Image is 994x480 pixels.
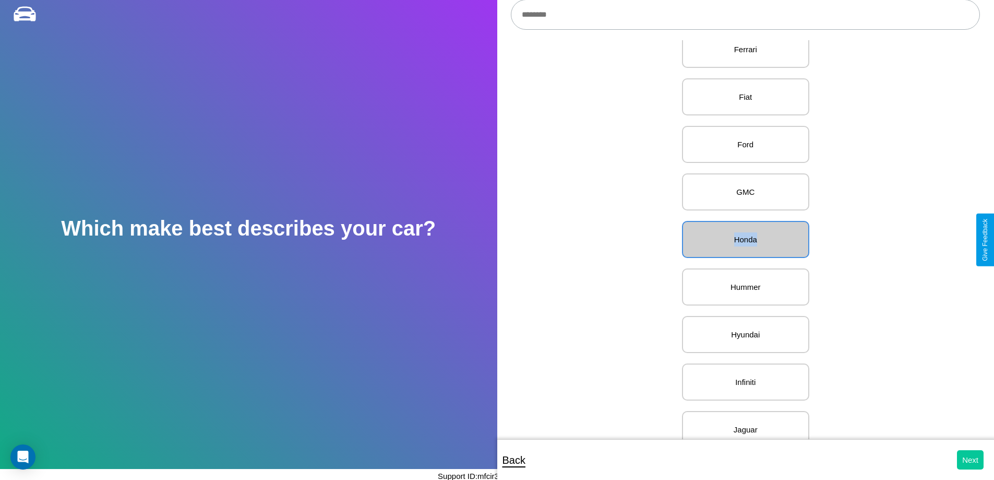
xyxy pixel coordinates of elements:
[693,90,798,104] p: Fiat
[10,444,35,470] div: Open Intercom Messenger
[693,423,798,437] p: Jaguar
[981,219,989,261] div: Give Feedback
[957,450,984,470] button: Next
[693,42,798,56] p: Ferrari
[693,137,798,151] p: Ford
[693,280,798,294] p: Hummer
[61,217,436,240] h2: Which make best describes your car?
[693,185,798,199] p: GMC
[502,451,525,470] p: Back
[693,327,798,342] p: Hyundai
[693,232,798,247] p: Honda
[693,375,798,389] p: Infiniti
